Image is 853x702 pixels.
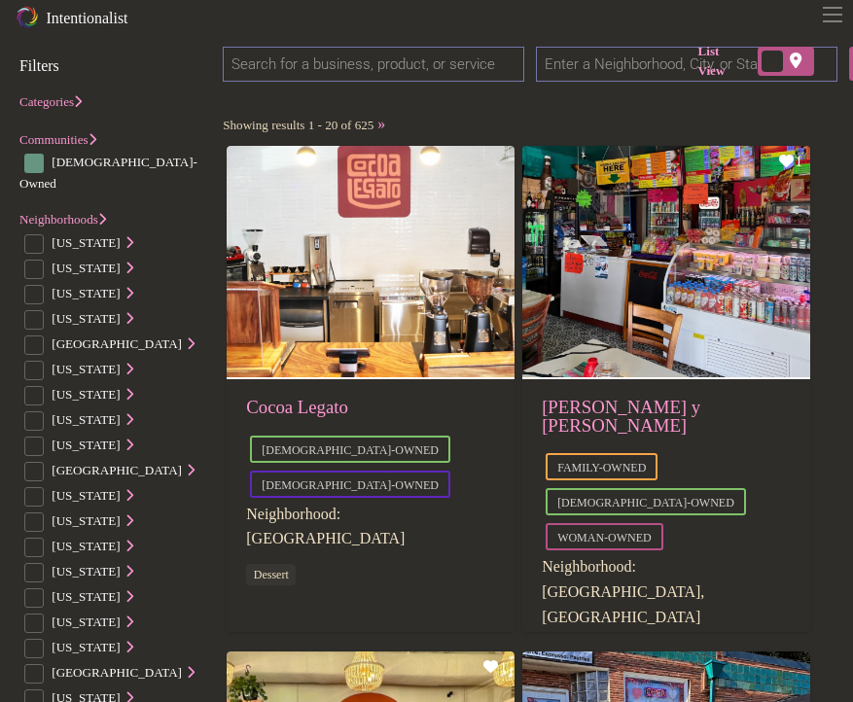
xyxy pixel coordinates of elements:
[536,47,837,83] input: Enter a Neighborhood, City, or State
[19,155,197,191] span: [DEMOGRAPHIC_DATA]-Owned
[246,502,495,551] li: Neighborhood: [GEOGRAPHIC_DATA]
[52,539,120,553] span: [US_STATE]
[698,42,758,80] span: List View
[52,640,120,654] span: [US_STATE]
[557,461,646,474] a: Family-Owned
[254,568,289,581] a: Dessert
[19,132,96,147] a: Communities
[52,235,120,250] span: [US_STATE]
[52,665,182,680] span: [GEOGRAPHIC_DATA]
[262,478,439,492] a: [DEMOGRAPHIC_DATA]-Owned
[19,56,203,75] h3: Filters
[542,554,791,629] li: Neighborhood: [GEOGRAPHIC_DATA], [GEOGRAPHIC_DATA]
[223,47,524,83] input: Search for a business, product, or service
[52,463,182,477] span: [GEOGRAPHIC_DATA]
[52,362,120,376] span: [US_STATE]
[223,118,373,132] span: Showing results 1 - 20 of 625
[52,387,120,402] span: [US_STATE]
[246,397,348,417] a: Cocoa Legato
[52,261,120,275] span: [US_STATE]
[52,286,120,300] span: [US_STATE]
[52,488,120,503] span: [US_STATE]
[19,94,82,109] a: Categories
[52,589,120,604] span: [US_STATE]
[52,412,120,427] span: [US_STATE]
[8,10,128,26] a: Intentionalist
[557,531,652,544] a: Woman-Owned
[557,496,734,509] a: [DEMOGRAPHIC_DATA]-Owned
[52,311,120,326] span: [US_STATE]
[542,397,700,436] a: [PERSON_NAME] y [PERSON_NAME]
[19,212,106,227] a: Neighborhoods
[52,564,120,579] span: [US_STATE]
[262,443,439,457] a: [DEMOGRAPHIC_DATA]-Owned
[52,336,182,351] span: [GEOGRAPHIC_DATA]
[52,438,120,452] span: [US_STATE]
[52,614,120,629] span: [US_STATE]
[377,116,385,132] a: »
[52,513,120,528] span: [US_STATE]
